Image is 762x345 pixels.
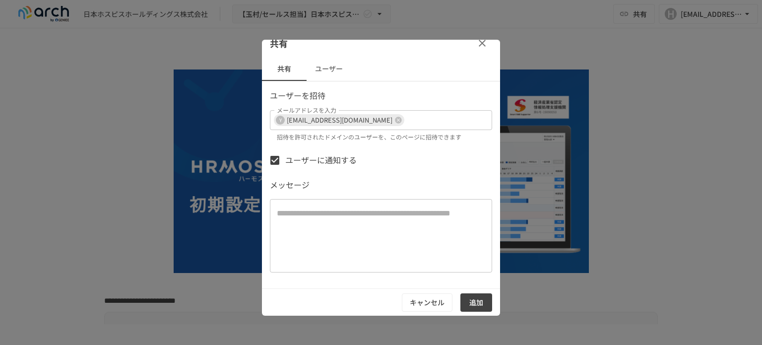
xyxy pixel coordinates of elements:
[283,114,396,126] span: [EMAIL_ADDRESS][DOMAIN_NAME]
[402,293,452,312] button: キャンセル
[460,293,492,312] button: 追加
[262,57,307,81] button: 共有
[262,29,500,57] div: 共有
[277,106,336,114] label: メールアドレスを入力
[276,116,285,125] div: Y
[285,154,357,167] span: ユーザーに通知する
[270,89,492,102] p: ユーザーを招待
[270,179,492,192] p: メッセージ
[274,114,404,126] div: Y[EMAIL_ADDRESS][DOMAIN_NAME]
[277,132,485,142] p: 招待を許可されたドメインのユーザーを、このページに招待できます
[307,57,351,81] button: ユーザー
